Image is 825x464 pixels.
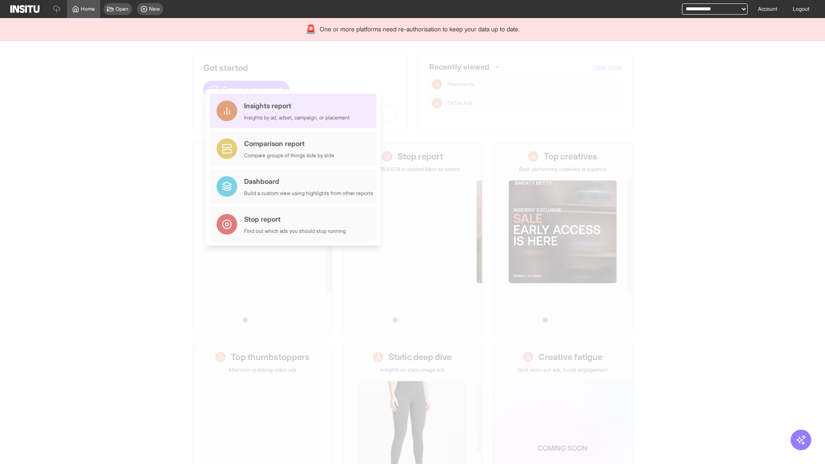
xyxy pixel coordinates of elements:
[306,23,316,35] div: 🚨
[320,25,519,34] span: One or more platforms need re-authorisation to keep your data up to date.
[244,152,334,159] div: Compare groups of things side by side
[116,6,128,12] span: Open
[244,101,350,111] div: Insights report
[244,114,350,121] div: Insights by ad, adset, campaign, or placement
[244,138,334,149] div: Comparison report
[244,190,373,197] div: Build a custom view using highlights from other reports
[244,228,346,235] div: Find out which ads you should stop running
[81,6,95,12] span: Home
[10,5,40,13] img: Logo
[244,214,346,224] div: Stop report
[244,176,373,186] div: Dashboard
[149,6,160,12] span: New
